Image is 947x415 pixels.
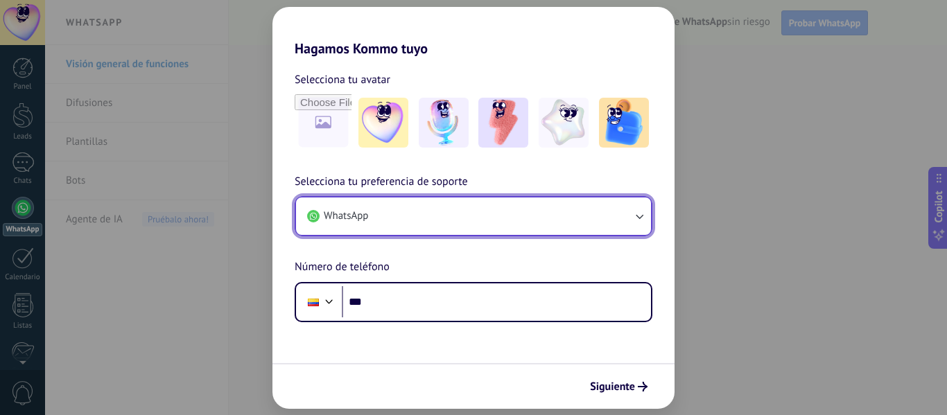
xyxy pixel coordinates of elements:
[419,98,469,148] img: -2.jpeg
[295,258,390,276] span: Número de teléfono
[272,7,675,57] h2: Hagamos Kommo tuyo
[295,173,468,191] span: Selecciona tu preferencia de soporte
[300,288,327,317] div: Colombia: + 57
[599,98,649,148] img: -5.jpeg
[358,98,408,148] img: -1.jpeg
[478,98,528,148] img: -3.jpeg
[590,382,635,391] span: Siguiente
[539,98,589,148] img: -4.jpeg
[324,209,368,223] span: WhatsApp
[295,71,390,89] span: Selecciona tu avatar
[584,375,654,398] button: Siguiente
[296,197,651,235] button: WhatsApp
